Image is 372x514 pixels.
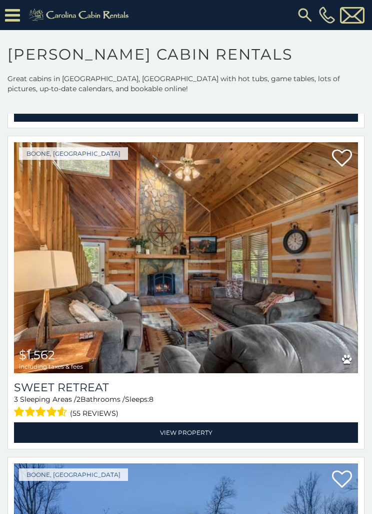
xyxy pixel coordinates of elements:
[76,395,80,404] span: 2
[19,348,55,362] span: $1,562
[14,142,358,373] a: Sweet Retreat $1,562 including taxes & fees
[296,6,314,24] img: search-regular.svg
[19,363,83,370] span: including taxes & fees
[14,395,18,404] span: 3
[14,381,358,394] a: Sweet Retreat
[14,422,358,443] a: View Property
[70,407,118,420] span: (55 reviews)
[14,142,358,373] img: Sweet Retreat
[332,469,352,490] a: Add to favorites
[14,394,358,420] div: Sleeping Areas / Bathrooms / Sleeps:
[25,7,135,23] img: Khaki-logo.png
[316,7,337,24] a: [PHONE_NUMBER]
[149,395,153,404] span: 8
[19,468,128,481] a: Boone, [GEOGRAPHIC_DATA]
[332,148,352,169] a: Add to favorites
[19,147,128,160] a: Boone, [GEOGRAPHIC_DATA]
